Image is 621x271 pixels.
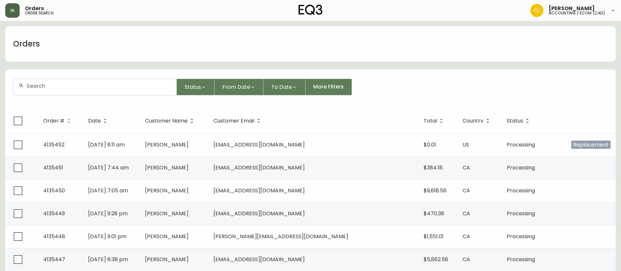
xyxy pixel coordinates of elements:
span: [DATE] 9:28 pm [88,210,128,217]
span: 4135451 [43,164,63,171]
span: [PERSON_NAME] [145,233,189,240]
span: 4135447 [43,256,65,263]
span: CA [463,164,470,171]
span: $0.01 [424,141,436,148]
span: More Filters [313,83,344,90]
span: [DATE] 7:44 am [88,164,129,171]
span: CA [463,187,470,194]
img: c8a50d9e0e2261a29cae8bb82ebd33d8 [530,4,543,17]
span: Date [88,118,109,124]
h5: accounting / ecom (cad) [549,11,605,15]
span: Processing [507,141,535,148]
span: Processing [507,233,535,240]
button: More Filters [305,79,352,95]
span: [DATE] 7:05 am [88,187,128,194]
img: logo [299,5,323,15]
h1: Orders [13,38,40,49]
span: Processing [507,164,535,171]
span: Order # [43,119,64,123]
span: [PERSON_NAME][EMAIL_ADDRESS][DOMAIN_NAME] [213,233,348,240]
span: Total [424,119,437,123]
h5: order search [25,11,54,15]
span: Replacement [571,141,611,149]
span: [DATE] 8:11 am [88,141,125,148]
span: [PERSON_NAME] [549,6,595,11]
input: Search [27,83,171,89]
span: $384.18 [424,164,443,171]
span: [EMAIL_ADDRESS][DOMAIN_NAME] [213,164,305,171]
span: 4135449 [43,210,65,217]
span: Status [507,119,523,123]
span: 4135450 [43,187,65,194]
span: Orders [25,6,44,11]
span: $5,862.58 [424,256,448,263]
button: From Date [214,79,264,95]
span: $470.38 [424,210,444,217]
span: [EMAIL_ADDRESS][DOMAIN_NAME] [213,210,305,217]
span: CA [463,233,470,240]
span: From Date [222,83,250,91]
span: [EMAIL_ADDRESS][DOMAIN_NAME] [213,141,305,148]
span: [EMAIL_ADDRESS][DOMAIN_NAME] [213,187,305,194]
span: $9,618.56 [424,187,447,194]
span: [PERSON_NAME] [145,256,189,263]
span: CA [463,256,470,263]
span: 4135448 [43,233,65,240]
span: [PERSON_NAME] [145,187,189,194]
span: Total [424,118,446,124]
span: US [463,141,469,148]
span: To Date [271,83,292,91]
span: Country [463,119,484,123]
span: Processing [507,187,535,194]
span: Customer Email [213,118,263,124]
span: Date [88,119,101,123]
button: Status [177,79,214,95]
span: Processing [507,210,535,217]
span: $1,551.01 [424,233,444,240]
span: Order # [43,118,73,124]
span: [PERSON_NAME] [145,210,189,217]
button: To Date [264,79,305,95]
span: [DATE] 8:38 pm [88,256,128,263]
span: Customer Name [145,119,188,123]
span: Processing [507,256,535,263]
span: [PERSON_NAME] [145,141,189,148]
span: CA [463,210,470,217]
span: [EMAIL_ADDRESS][DOMAIN_NAME] [213,256,305,263]
span: Customer Name [145,118,196,124]
span: Status [507,118,532,124]
span: [DATE] 9:01 pm [88,233,126,240]
span: 4135452 [43,141,64,148]
span: [PERSON_NAME] [145,164,189,171]
span: Status [185,83,201,91]
span: Customer Email [213,119,254,123]
span: Country [463,118,492,124]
